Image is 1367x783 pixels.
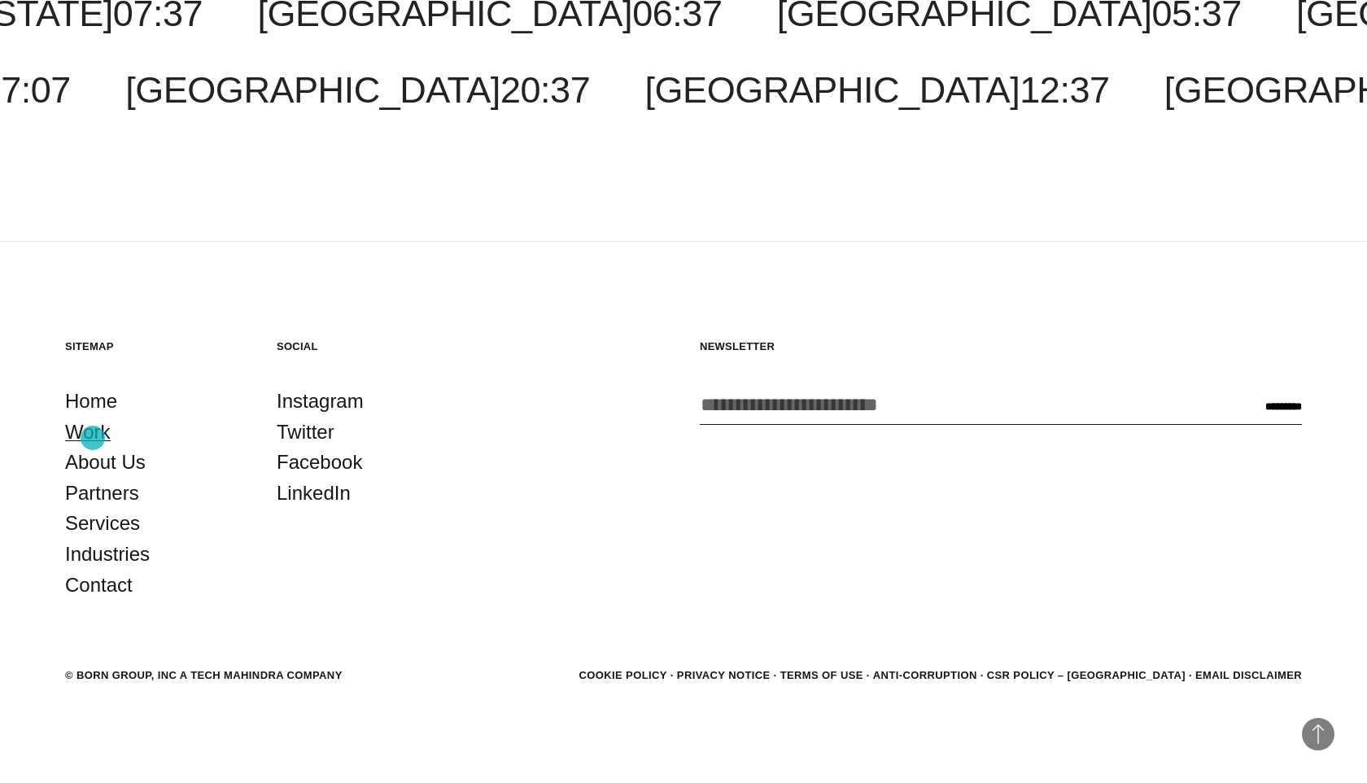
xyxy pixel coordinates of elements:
a: Anti-Corruption [873,669,977,681]
h5: Sitemap [65,339,244,353]
a: Home [65,386,117,417]
a: Instagram [277,386,364,417]
a: Twitter [277,417,334,448]
a: About Us [65,447,146,478]
a: CSR POLICY – [GEOGRAPHIC_DATA] [987,669,1186,681]
a: Terms of Use [780,669,863,681]
a: Cookie Policy [579,669,666,681]
a: [GEOGRAPHIC_DATA]20:37 [125,69,590,111]
span: 20:37 [500,69,590,111]
a: Partners [65,478,139,509]
a: Contact [65,570,133,601]
div: © BORN GROUP, INC A Tech Mahindra Company [65,667,343,684]
a: Work [65,417,111,448]
a: Industries [65,539,150,570]
span: 12:37 [1020,69,1109,111]
a: LinkedIn [277,478,351,509]
a: Facebook [277,447,362,478]
a: Email Disclaimer [1195,669,1302,681]
a: Services [65,508,140,539]
button: Back to Top [1302,718,1334,750]
h5: Social [277,339,456,353]
a: Privacy Notice [677,669,771,681]
a: [GEOGRAPHIC_DATA]12:37 [644,69,1109,111]
h5: Newsletter [700,339,1302,353]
